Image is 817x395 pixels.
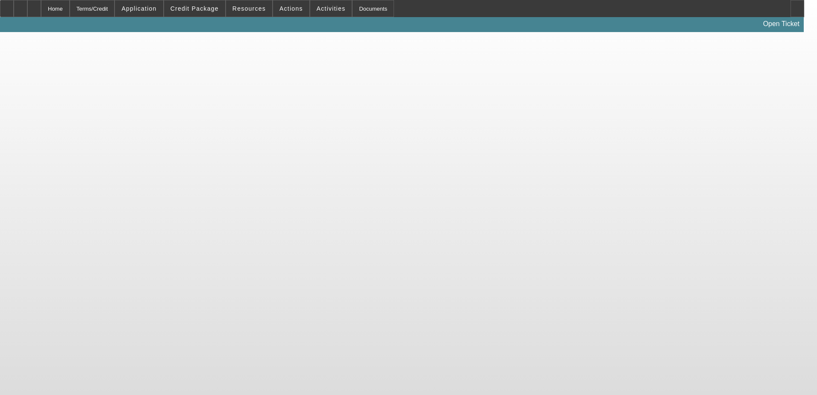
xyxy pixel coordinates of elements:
a: Open Ticket [760,17,803,31]
button: Application [115,0,163,17]
span: Credit Package [170,5,219,12]
span: Application [121,5,156,12]
span: Resources [232,5,266,12]
span: Activities [317,5,346,12]
button: Actions [273,0,309,17]
button: Activities [310,0,352,17]
button: Resources [226,0,272,17]
button: Credit Package [164,0,225,17]
span: Actions [279,5,303,12]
